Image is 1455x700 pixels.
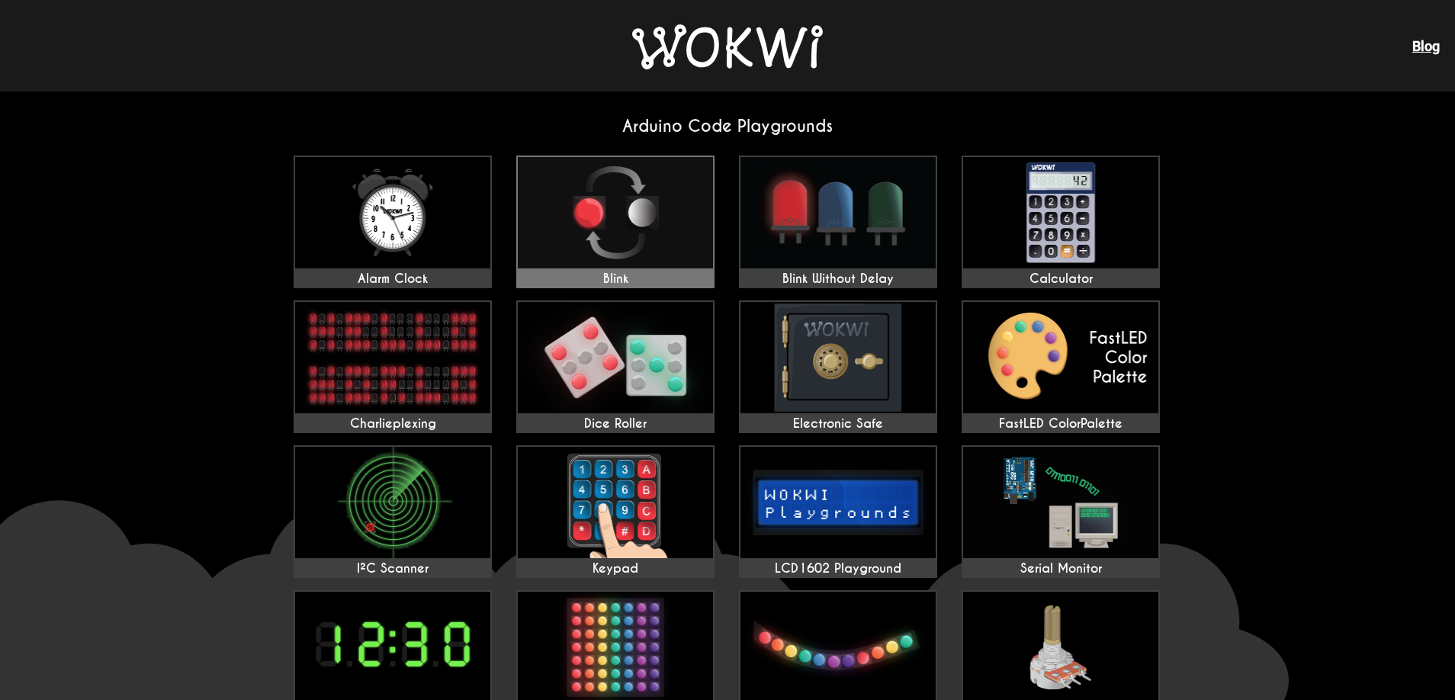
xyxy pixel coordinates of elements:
div: Alarm Clock [295,271,490,287]
div: Calculator [963,271,1158,287]
a: Blink [516,156,715,288]
a: Charlieplexing [294,300,492,433]
img: Blink Without Delay [740,157,936,268]
img: Dice Roller [518,302,713,413]
a: Alarm Clock [294,156,492,288]
a: LCD1602 Playground [739,445,937,578]
div: Blink Without Delay [740,271,936,287]
div: Serial Monitor [963,561,1158,576]
div: Charlieplexing [295,416,490,432]
img: Serial Monitor [963,447,1158,558]
img: Wokwi [632,24,823,69]
div: Dice Roller [518,416,713,432]
div: LCD1602 Playground [740,561,936,576]
img: Calculator [963,157,1158,268]
a: Keypad [516,445,715,578]
img: Charlieplexing [295,302,490,413]
div: FastLED ColorPalette [963,416,1158,432]
div: Electronic Safe [740,416,936,432]
img: FastLED ColorPalette [963,302,1158,413]
h2: Arduino Code Playgrounds [281,116,1174,136]
img: Electronic Safe [740,302,936,413]
a: Dice Roller [516,300,715,433]
div: Blink [518,271,713,287]
div: I²C Scanner [295,561,490,576]
a: Serial Monitor [962,445,1160,578]
a: Electronic Safe [739,300,937,433]
img: Keypad [518,447,713,558]
a: FastLED ColorPalette [962,300,1160,433]
img: I²C Scanner [295,447,490,558]
img: Blink [518,157,713,268]
img: LCD1602 Playground [740,447,936,558]
div: Keypad [518,561,713,576]
a: Blog [1412,38,1440,54]
a: I²C Scanner [294,445,492,578]
a: Blink Without Delay [739,156,937,288]
img: Alarm Clock [295,157,490,268]
a: Calculator [962,156,1160,288]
